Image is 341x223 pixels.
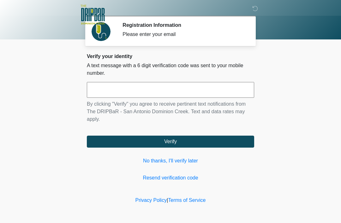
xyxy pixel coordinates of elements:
a: Resend verification code [87,174,254,182]
a: | [167,197,168,203]
button: Verify [87,136,254,148]
img: Agent Avatar [92,22,111,41]
a: Privacy Policy [135,197,167,203]
h2: Verify your identity [87,53,254,59]
a: Terms of Service [168,197,206,203]
p: A text message with a 6 digit verification code was sent to your mobile number. [87,62,254,77]
div: Please enter your email [123,31,245,38]
a: No thanks, I'll verify later [87,157,254,165]
img: The DRIPBaR - San Antonio Dominion Creek Logo [81,5,105,26]
p: By clicking "Verify" you agree to receive pertinent text notifications from The DRIPBaR - San Ant... [87,100,254,123]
